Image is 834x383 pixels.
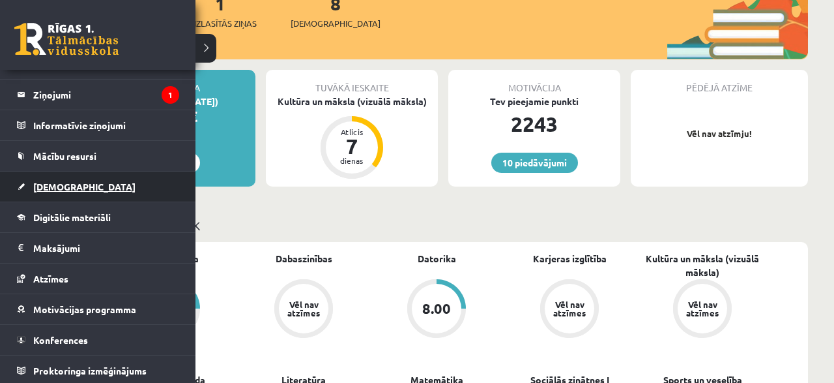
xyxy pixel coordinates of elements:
[33,303,136,315] span: Motivācijas programma
[636,279,769,341] a: Vēl nav atzīmes
[17,172,179,202] a: [DEMOGRAPHIC_DATA]
[448,70,620,95] div: Motivācija
[17,233,179,263] a: Maksājumi
[33,365,147,376] span: Proktoringa izmēģinājums
[291,17,381,30] span: [DEMOGRAPHIC_DATA]
[17,141,179,171] a: Mācību resursi
[370,279,503,341] a: 8.00
[533,252,607,266] a: Karjeras izglītība
[17,110,179,140] a: Informatīvie ziņojumi
[418,252,456,266] a: Datorika
[332,136,371,157] div: 7
[448,108,620,140] div: 2243
[237,279,370,341] a: Vēl nav atzīmes
[162,86,179,104] i: 1
[33,150,96,162] span: Mācību resursi
[17,202,179,232] a: Digitālie materiāli
[184,17,257,30] span: Neizlasītās ziņas
[33,233,179,263] legend: Maksājumi
[631,70,808,95] div: Pēdējā atzīme
[33,181,136,192] span: [DEMOGRAPHIC_DATA]
[17,294,179,324] a: Motivācijas programma
[266,95,438,181] a: Kultūra un māksla (vizuālā māksla) Atlicis 7 dienas
[17,264,179,294] a: Atzīmes
[17,80,179,110] a: Ziņojumi1
[285,300,322,317] div: Vēl nav atzīmes
[332,157,371,164] div: dienas
[14,23,119,55] a: Rīgas 1. Tālmācības vidusskola
[551,300,588,317] div: Vēl nav atzīmes
[189,107,197,126] span: €
[83,217,803,234] p: Mācību plāns 11.b1 JK
[266,70,438,95] div: Tuvākā ieskaite
[448,95,620,108] div: Tev pieejamie punkti
[17,325,179,355] a: Konferences
[33,334,88,346] span: Konferences
[422,301,451,316] div: 8.00
[684,300,721,317] div: Vēl nav atzīmes
[637,127,801,140] p: Vēl nav atzīmju!
[332,128,371,136] div: Atlicis
[33,273,68,284] span: Atzīmes
[266,95,438,108] div: Kultūra un māksla (vizuālā māksla)
[33,80,179,110] legend: Ziņojumi
[33,211,111,223] span: Digitālie materiāli
[503,279,636,341] a: Vēl nav atzīmes
[491,153,578,173] a: 10 piedāvājumi
[636,252,769,279] a: Kultūra un māksla (vizuālā māksla)
[33,110,179,140] legend: Informatīvie ziņojumi
[276,252,332,266] a: Dabaszinības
